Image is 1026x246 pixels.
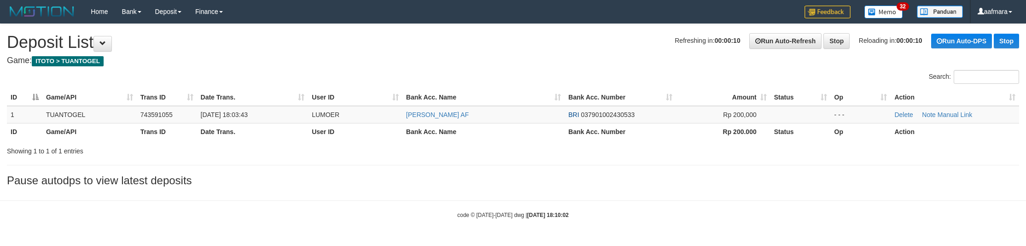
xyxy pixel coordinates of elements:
th: Date Trans. [197,123,309,140]
img: Button%20Memo.svg [864,6,903,18]
th: Bank Acc. Name: activate to sort column ascending [402,89,565,106]
th: Bank Acc. Name [402,123,565,140]
h1: Deposit List [7,33,1019,52]
strong: [DATE] 18:10:02 [527,212,569,218]
td: - - - [831,106,891,123]
a: Run Auto-Refresh [749,33,822,49]
strong: 00:00:10 [897,37,922,44]
th: Action [891,123,1019,140]
th: Op: activate to sort column ascending [831,89,891,106]
a: Manual Link [938,111,973,118]
th: Date Trans.: activate to sort column ascending [197,89,309,106]
span: 32 [897,2,909,11]
span: LUMOER [312,111,339,118]
th: ID: activate to sort column descending [7,89,42,106]
h4: Game: [7,56,1019,65]
span: Rp 200,000 [723,111,756,118]
th: Trans ID [137,123,197,140]
a: Note [922,111,936,118]
td: 1 [7,106,42,123]
th: Amount: activate to sort column ascending [676,89,770,106]
td: TUANTOGEL [42,106,137,123]
a: Delete [894,111,913,118]
img: Feedback.jpg [804,6,851,18]
span: 743591055 [140,111,173,118]
strong: 00:00:10 [715,37,740,44]
th: User ID: activate to sort column ascending [308,89,402,106]
th: Status: activate to sort column ascending [770,89,831,106]
h3: Pause autodps to view latest deposits [7,175,1019,187]
img: panduan.png [917,6,963,18]
th: Game/API: activate to sort column ascending [42,89,137,106]
th: Action: activate to sort column ascending [891,89,1019,106]
a: Run Auto-DPS [931,34,992,48]
th: Game/API [42,123,137,140]
a: Stop [823,33,850,49]
div: Showing 1 to 1 of 1 entries [7,143,420,156]
input: Search: [954,70,1019,84]
th: Trans ID: activate to sort column ascending [137,89,197,106]
span: Copy 037901002430533 to clipboard [581,111,635,118]
th: Bank Acc. Number: activate to sort column ascending [565,89,676,106]
img: MOTION_logo.png [7,5,77,18]
th: Rp 200.000 [676,123,770,140]
th: Op [831,123,891,140]
span: [DATE] 18:03:43 [201,111,248,118]
a: Stop [994,34,1019,48]
small: code © [DATE]-[DATE] dwg | [457,212,569,218]
a: [PERSON_NAME] AF [406,111,469,118]
label: Search: [929,70,1019,84]
span: Refreshing in: [675,37,740,44]
th: Bank Acc. Number [565,123,676,140]
th: Status [770,123,831,140]
span: Reloading in: [859,37,922,44]
span: BRI [568,111,579,118]
span: ITOTO > TUANTOGEL [32,56,104,66]
th: User ID [308,123,402,140]
th: ID [7,123,42,140]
